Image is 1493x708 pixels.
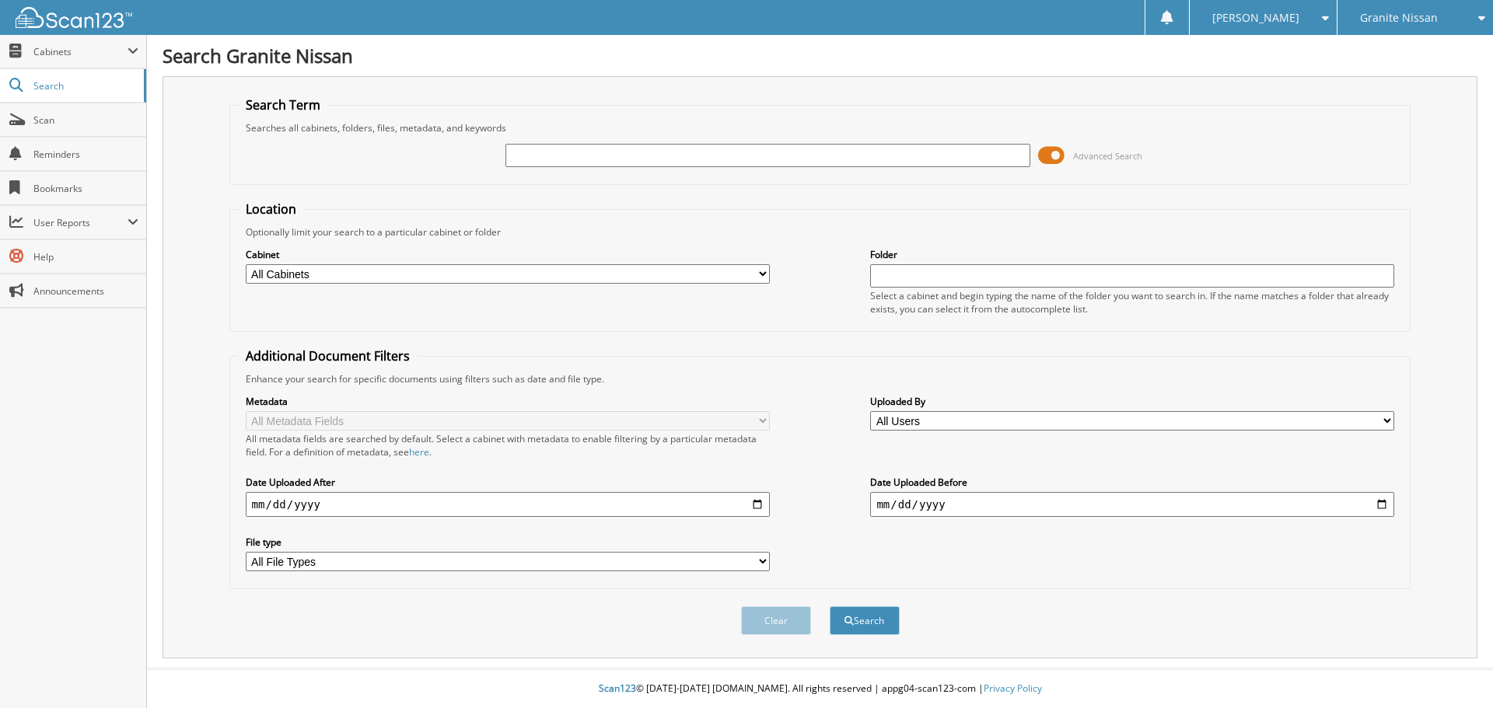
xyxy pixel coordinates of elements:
label: Cabinet [246,248,770,261]
button: Clear [741,606,811,635]
span: Scan123 [599,682,636,695]
input: start [246,492,770,517]
input: end [870,492,1394,517]
div: All metadata fields are searched by default. Select a cabinet with metadata to enable filtering b... [246,432,770,459]
label: Uploaded By [870,395,1394,408]
label: Date Uploaded After [246,476,770,489]
legend: Search Term [238,96,328,113]
span: Reminders [33,148,138,161]
div: Optionally limit your search to a particular cabinet or folder [238,225,1403,239]
span: Help [33,250,138,263]
div: © [DATE]-[DATE] [DOMAIN_NAME]. All rights reserved | appg04-scan123-com | [147,670,1493,708]
legend: Additional Document Filters [238,347,418,364]
label: File type [246,535,770,549]
button: Search [830,606,900,635]
img: scan123-logo-white.svg [16,7,132,28]
span: Granite Nissan [1360,13,1438,23]
a: here [409,445,429,459]
div: Select a cabinet and begin typing the name of the folder you want to search in. If the name match... [870,289,1394,316]
label: Metadata [246,395,770,408]
span: [PERSON_NAME] [1212,13,1299,23]
a: Privacy Policy [984,682,1042,695]
span: Scan [33,113,138,127]
legend: Location [238,201,304,218]
span: User Reports [33,216,128,229]
h1: Search Granite Nissan [163,43,1477,68]
div: Enhance your search for specific documents using filters such as date and file type. [238,372,1403,385]
span: Advanced Search [1073,150,1142,162]
span: Announcements [33,284,138,298]
label: Folder [870,248,1394,261]
label: Date Uploaded Before [870,476,1394,489]
div: Searches all cabinets, folders, files, metadata, and keywords [238,121,1403,134]
span: Search [33,79,136,92]
span: Bookmarks [33,182,138,195]
span: Cabinets [33,45,128,58]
